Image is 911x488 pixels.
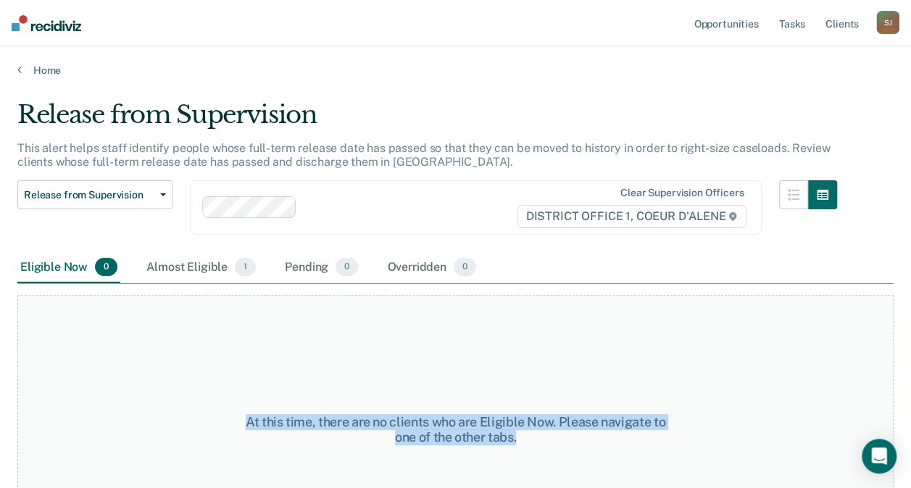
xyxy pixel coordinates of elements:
div: Overridden0 [384,252,479,284]
span: 0 [336,258,358,277]
div: Release from Supervision [17,100,837,141]
div: Open Intercom Messenger [862,439,897,474]
p: This alert helps staff identify people whose full-term release date has passed so that they can b... [17,141,830,169]
div: At this time, there are no clients who are Eligible Now. Please navigate to one of the other tabs. [237,414,675,445]
div: Eligible Now0 [17,252,120,284]
span: 0 [454,258,476,277]
div: Almost Eligible1 [143,252,259,284]
span: 1 [235,258,256,277]
span: 0 [95,258,117,277]
span: DISTRICT OFFICE 1, COEUR D'ALENE [517,205,747,228]
button: SJ [876,11,899,34]
div: Clear supervision officers [620,187,744,199]
div: Pending0 [282,252,361,284]
a: Home [17,64,894,77]
img: Recidiviz [12,15,81,31]
button: Release from Supervision [17,180,172,209]
span: Release from Supervision [24,189,154,201]
div: S J [876,11,899,34]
